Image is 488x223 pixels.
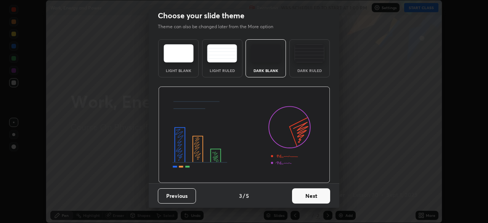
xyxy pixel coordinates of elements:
h4: / [243,192,245,200]
h4: 5 [246,192,249,200]
button: Next [292,188,330,204]
h2: Choose your slide theme [158,11,244,21]
p: Theme can also be changed later from the More option [158,23,281,30]
img: darkRuledTheme.de295e13.svg [294,44,324,63]
img: darkTheme.f0cc69e5.svg [251,44,281,63]
div: Light Ruled [207,69,238,72]
div: Dark Ruled [294,69,325,72]
div: Dark Blank [250,69,281,72]
div: Light Blank [163,69,194,72]
img: lightRuledTheme.5fabf969.svg [207,44,237,63]
img: lightTheme.e5ed3b09.svg [164,44,194,63]
h4: 3 [239,192,242,200]
button: Previous [158,188,196,204]
img: darkThemeBanner.d06ce4a2.svg [158,87,330,183]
